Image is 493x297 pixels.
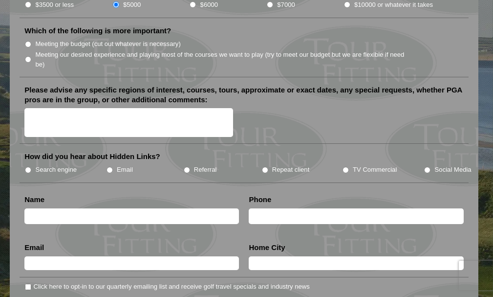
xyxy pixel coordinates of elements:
label: Which of the following is more important? [24,26,171,36]
label: Meeting the budget (cut out whatever is necessary) [35,39,180,49]
label: Meeting our desired experience and playing most of the courses we want to play (try to meet our b... [35,50,415,69]
label: Phone [249,195,271,205]
label: Please advise any specific regions of interest, courses, tours, approximate or exact dates, any s... [24,85,463,104]
label: Home City [249,243,285,252]
label: Click here to opt-in to our quarterly emailing list and receive golf travel specials and industry... [33,282,309,292]
label: Name [24,195,44,205]
label: Referral [194,165,217,175]
label: TV Commercial [353,165,397,175]
label: Email [24,243,44,252]
label: How did you hear about Hidden Links? [24,152,160,161]
label: Search engine [35,165,77,175]
label: Repeat client [272,165,310,175]
label: Email [117,165,133,175]
label: Social Media [435,165,472,175]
